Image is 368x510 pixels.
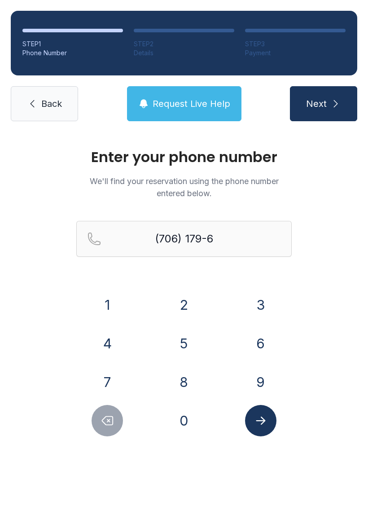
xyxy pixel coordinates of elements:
button: 9 [245,366,276,398]
button: 8 [168,366,200,398]
div: STEP 3 [245,40,346,48]
div: Phone Number [22,48,123,57]
button: 6 [245,328,276,359]
button: 1 [92,289,123,321]
button: 0 [168,405,200,436]
button: 7 [92,366,123,398]
span: Back [41,97,62,110]
button: 5 [168,328,200,359]
button: Submit lookup form [245,405,276,436]
h1: Enter your phone number [76,150,292,164]
span: Request Live Help [153,97,230,110]
button: Delete number [92,405,123,436]
span: Next [306,97,327,110]
p: We'll find your reservation using the phone number entered below. [76,175,292,199]
button: 4 [92,328,123,359]
button: 2 [168,289,200,321]
input: Reservation phone number [76,221,292,257]
div: Details [134,48,234,57]
div: STEP 1 [22,40,123,48]
button: 3 [245,289,276,321]
div: STEP 2 [134,40,234,48]
div: Payment [245,48,346,57]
